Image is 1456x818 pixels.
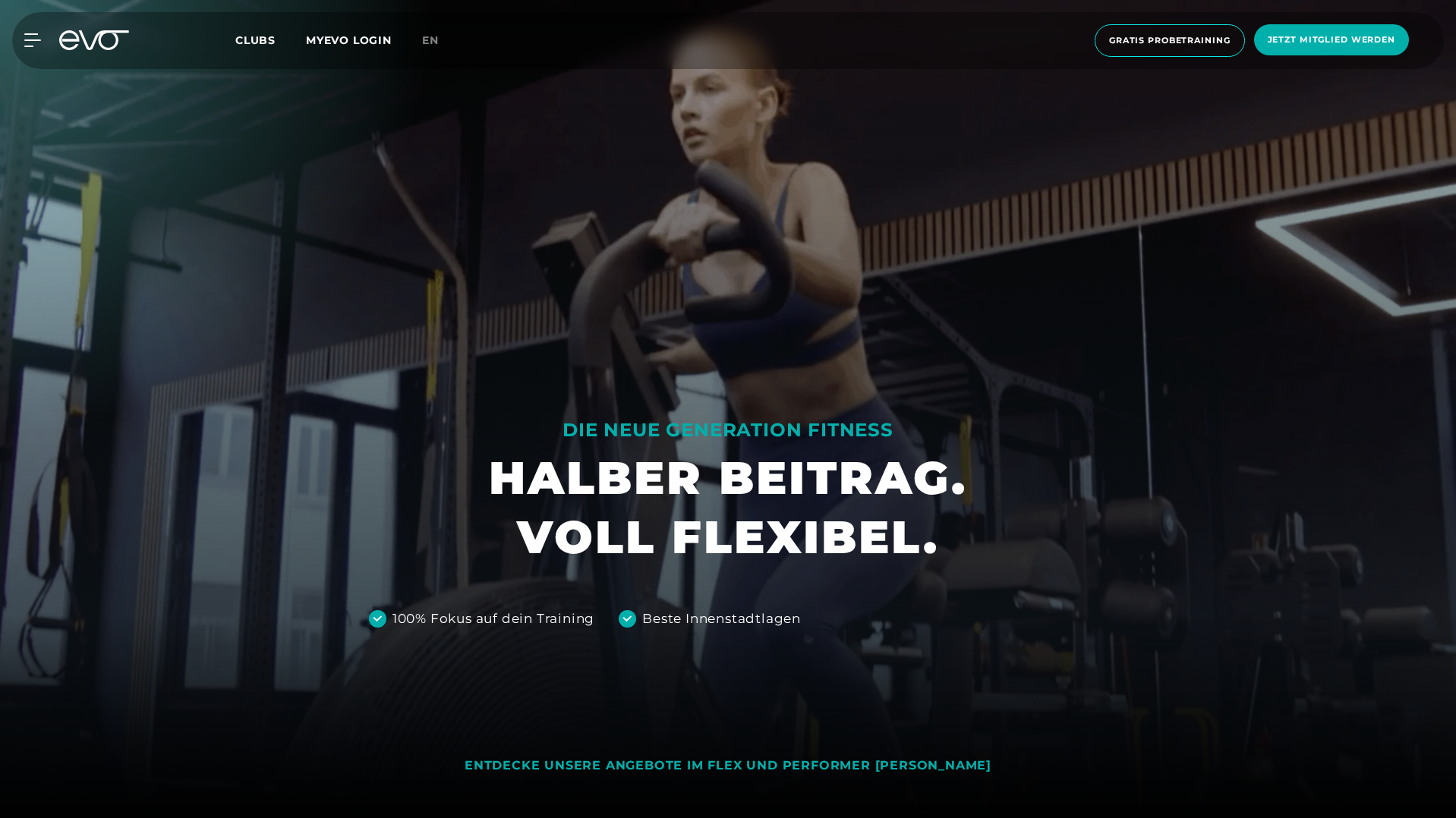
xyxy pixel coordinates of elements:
span: Gratis Probetraining [1109,34,1231,47]
div: DIE NEUE GENERATION FITNESS [489,418,967,442]
span: en [422,33,439,47]
a: en [422,32,457,49]
div: Beste Innenstadtlagen [642,609,801,629]
a: MYEVO LOGIN [306,33,392,47]
a: Jetzt Mitglied werden [1250,24,1413,57]
div: 100% Fokus auf dein Training [392,609,594,629]
h1: HALBER BEITRAG. VOLL FLEXIBEL. [489,448,967,567]
span: Clubs [235,33,276,47]
a: Clubs [235,33,306,47]
span: Jetzt Mitglied werden [1268,33,1395,46]
a: Gratis Probetraining [1090,24,1250,57]
div: ENTDECKE UNSERE ANGEBOTE IM FLEX UND PERFORMER [PERSON_NAME] [465,758,991,774]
